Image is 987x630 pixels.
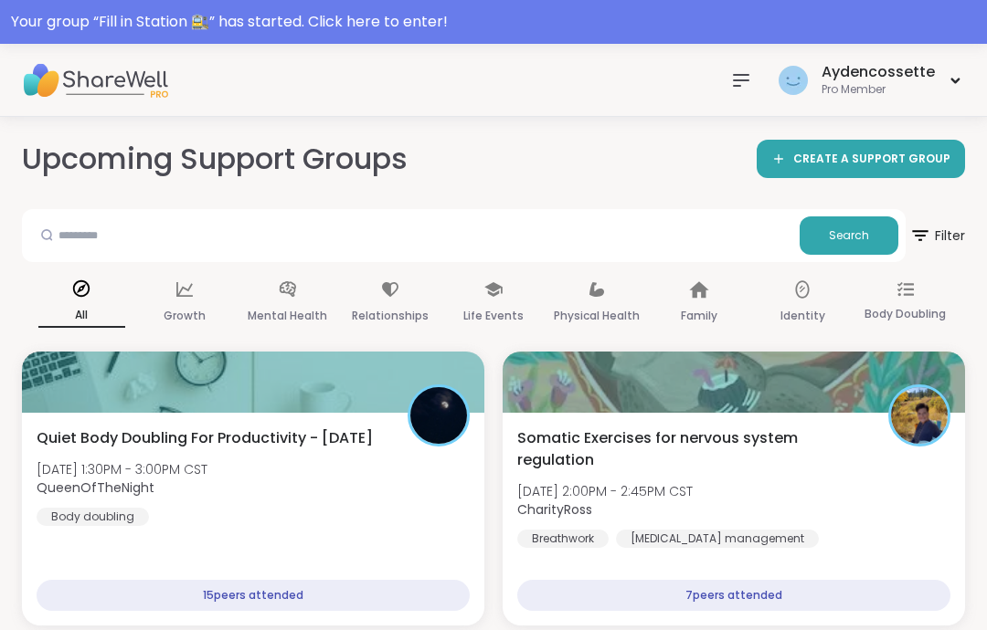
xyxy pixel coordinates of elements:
span: Quiet Body Doubling For Productivity - [DATE] [37,427,373,449]
p: Mental Health [248,305,327,327]
p: Family [681,305,717,327]
span: Somatic Exercises for nervous system regulation [517,427,868,471]
div: Aydencossette [822,62,935,82]
img: CharityRoss [891,387,948,444]
span: CREATE A SUPPORT GROUP [793,152,950,167]
div: Pro Member [822,82,935,98]
span: [DATE] 2:00PM - 2:45PM CST [517,482,693,500]
span: Filter [909,214,965,257]
h2: Upcoming Support Groups [22,139,408,180]
p: Identity [780,305,825,327]
p: Growth [164,305,206,327]
p: Life Events [463,305,524,327]
b: CharityRoss [517,500,592,519]
div: Breathwork [517,530,609,548]
a: CREATE A SUPPORT GROUP [757,140,965,178]
span: Search [829,227,869,244]
span: [DATE] 1:30PM - 3:00PM CST [37,460,207,478]
p: Body Doubling [865,303,946,325]
div: 15 peers attended [37,580,470,611]
div: Body doubling [37,508,149,526]
img: Aydencossette [779,66,808,95]
p: Relationships [352,305,429,327]
button: Filter [909,209,965,262]
div: Your group “ Fill in Station 🚉 ” has started. Click here to enter! [11,11,976,33]
div: [MEDICAL_DATA] management [616,530,819,548]
div: 7 peers attended [517,580,950,611]
b: QueenOfTheNight [37,478,154,497]
button: Search [800,216,898,255]
img: QueenOfTheNight [410,387,467,444]
p: Physical Health [554,305,640,327]
p: All [38,304,125,328]
img: ShareWell Nav Logo [22,48,168,112]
